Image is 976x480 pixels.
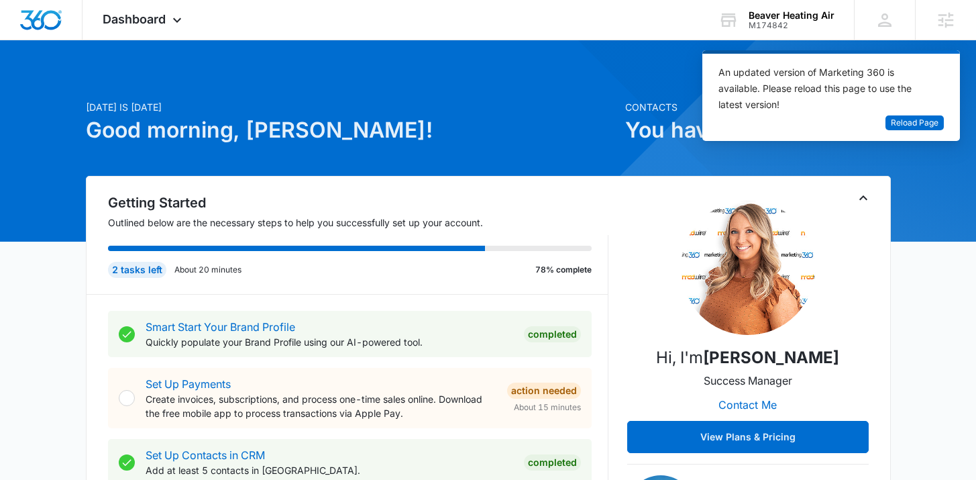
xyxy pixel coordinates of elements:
a: Smart Start Your Brand Profile [146,320,295,334]
div: Action Needed [507,383,581,399]
div: account id [749,21,834,30]
button: Reload Page [885,115,944,131]
span: Dashboard [103,12,166,26]
button: Toggle Collapse [855,190,871,206]
p: Quickly populate your Brand Profile using our AI-powered tool. [146,335,513,349]
button: View Plans & Pricing [627,421,869,453]
p: [DATE] is [DATE] [86,100,617,114]
button: Contact Me [705,389,790,421]
p: Add at least 5 contacts in [GEOGRAPHIC_DATA]. [146,463,513,477]
a: Set Up Payments [146,377,231,391]
p: Success Manager [704,373,792,389]
p: 78% complete [535,264,592,276]
div: account name [749,10,834,21]
p: Contacts [625,100,891,114]
div: Completed [524,326,581,342]
p: Create invoices, subscriptions, and process one-time sales online. Download the free mobile app t... [146,392,496,420]
p: About 20 minutes [174,264,241,276]
img: Kenzie Ryan [681,201,815,335]
p: Hi, I'm [656,346,839,370]
div: 2 tasks left [108,262,166,278]
strong: [PERSON_NAME] [703,348,839,367]
h2: Getting Started [108,193,608,213]
p: Outlined below are the necessary steps to help you successfully set up your account. [108,215,608,230]
span: About 15 minutes [514,401,581,414]
h1: You have 596 contacts [625,114,891,146]
div: An updated version of Marketing 360 is available. Please reload this page to use the latest version! [718,64,928,113]
a: Set Up Contacts in CRM [146,448,265,462]
h1: Good morning, [PERSON_NAME]! [86,114,617,146]
span: Reload Page [891,117,938,130]
div: Completed [524,454,581,471]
